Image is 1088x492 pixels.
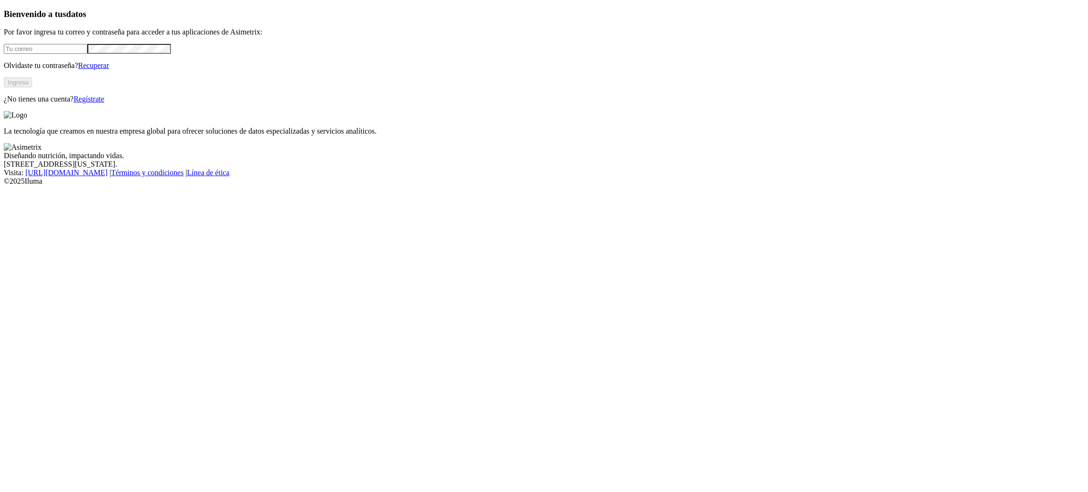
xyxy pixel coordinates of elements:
input: Tu correo [4,44,87,54]
p: La tecnología que creamos en nuestra empresa global para ofrecer soluciones de datos especializad... [4,127,1084,136]
img: Asimetrix [4,143,42,152]
a: Regístrate [74,95,104,103]
div: Visita : | | [4,169,1084,177]
div: © 2025 Iluma [4,177,1084,186]
a: Términos y condiciones [111,169,184,177]
p: Olvidaste tu contraseña? [4,61,1084,70]
a: Línea de ética [187,169,229,177]
img: Logo [4,111,27,119]
a: [URL][DOMAIN_NAME] [25,169,108,177]
button: Ingresa [4,77,32,87]
span: datos [66,9,86,19]
div: [STREET_ADDRESS][US_STATE]. [4,160,1084,169]
a: Recuperar [78,61,109,69]
p: Por favor ingresa tu correo y contraseña para acceder a tus aplicaciones de Asimetrix: [4,28,1084,36]
div: Diseñando nutrición, impactando vidas. [4,152,1084,160]
h3: Bienvenido a tus [4,9,1084,19]
p: ¿No tienes una cuenta? [4,95,1084,103]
